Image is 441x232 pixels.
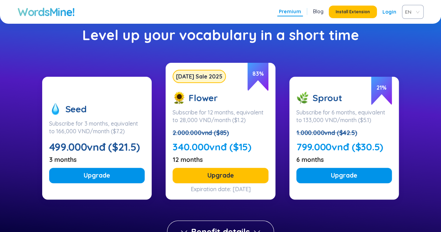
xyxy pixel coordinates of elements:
[296,168,392,183] button: Upgrade
[49,103,145,115] div: Seed
[296,128,392,138] div: 1.000.000vnd ($42.5)
[279,8,301,15] a: Premium
[49,168,145,183] button: Upgrade
[49,120,145,135] div: Subscribe for 3 months, equivalent to 166,000 VND/month ($7.2)
[382,6,396,18] a: Login
[49,103,62,115] img: seed
[336,9,370,15] span: Install Extension
[207,171,234,180] span: Upgrade
[405,7,418,17] span: EN
[173,108,268,124] div: Subscribe for 12 months, equivalent to 28,000 VND/month ($1.2)
[17,5,74,19] a: WordsMine!
[173,84,268,104] div: Flower
[173,70,226,83] div: [DATE] Sale 2025
[248,59,268,91] span: 83 %
[296,139,392,155] div: 799.000vnđ ($30.5)
[173,91,185,104] img: flower
[173,128,268,138] div: 2.000.000vnd ($85)
[313,8,324,15] a: Blog
[296,91,309,104] img: sprout
[190,187,250,189] div: Expiration date: [DATE]
[49,139,145,155] div: 499.000vnđ ($21.5)
[331,171,357,180] span: Upgrade
[371,73,392,105] span: 21 %
[296,91,392,104] div: Sprout
[35,28,406,42] div: Level up your vocabulary in a short time
[173,156,268,164] div: 12 months
[49,156,145,164] div: 3 months
[296,156,392,164] div: 6 months
[329,6,377,18] button: Install Extension
[173,139,268,155] div: 340.000vnđ ($15)
[296,108,392,124] div: Subscribe for 6 months, equivalent to 133,000 VND/month ($5.1)
[173,168,268,183] button: Upgrade
[84,171,110,180] span: Upgrade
